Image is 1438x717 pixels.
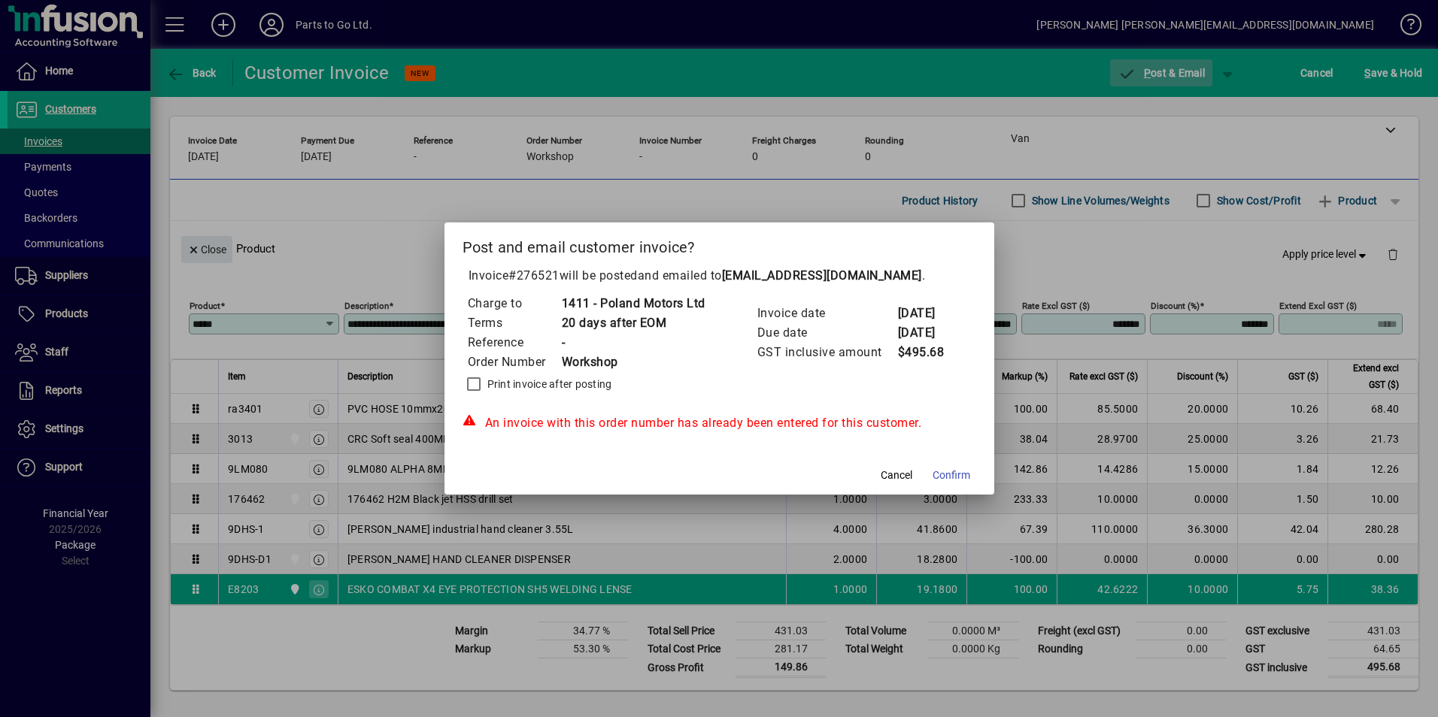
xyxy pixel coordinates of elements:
[881,467,912,483] span: Cancel
[561,313,705,333] td: 20 days after EOM
[444,222,994,266] h2: Post and email customer invoice?
[463,267,976,285] p: Invoice will be posted .
[927,461,976,489] button: Confirm
[561,352,705,372] td: Workshop
[484,377,612,392] label: Print invoice after posting
[467,352,561,372] td: Order Number
[561,294,705,313] td: 1411 - Poland Motors Ltd
[508,268,560,283] span: #276521
[467,333,561,352] td: Reference
[757,323,897,343] td: Due date
[638,268,922,283] span: and emailed to
[561,333,705,352] td: -
[467,313,561,333] td: Terms
[897,304,957,323] td: [DATE]
[463,414,976,432] div: An invoice with this order number has already been entered for this customer.
[897,343,957,362] td: $495.68
[722,268,922,283] b: [EMAIL_ADDRESS][DOMAIN_NAME]
[897,323,957,343] td: [DATE]
[933,467,970,483] span: Confirm
[757,304,897,323] td: Invoice date
[757,343,897,362] td: GST inclusive amount
[467,294,561,313] td: Charge to
[872,461,921,489] button: Cancel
